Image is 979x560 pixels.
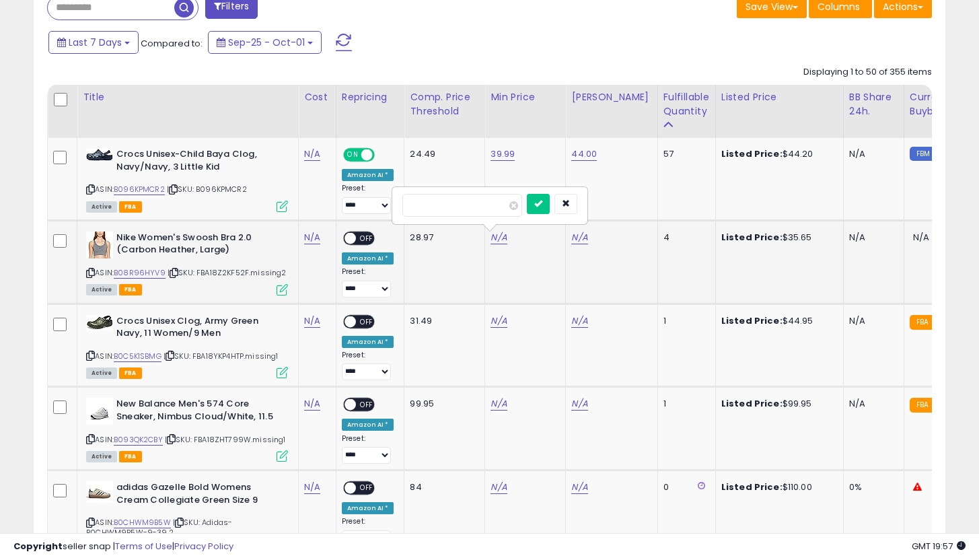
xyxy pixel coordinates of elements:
b: New Balance Men's 574 Core Sneaker, Nimbus Cloud/White, 11.5 [116,398,280,426]
div: seller snap | | [13,540,233,553]
img: 51YX1xfaBDL._SL40_.jpg [86,232,113,258]
div: Preset: [342,351,394,381]
div: $35.65 [721,232,833,244]
div: Preset: [342,517,394,547]
img: 318xjOB0dCL._SL40_.jpg [86,398,113,425]
span: All listings currently available for purchase on Amazon [86,367,117,379]
div: ASIN: [86,481,288,553]
button: Last 7 Days [48,31,139,54]
span: ON [345,149,361,161]
div: 99.95 [410,398,474,410]
div: Amazon AI * [342,169,394,181]
a: N/A [304,481,320,494]
span: N/A [913,231,929,244]
div: Fulfillable Quantity [663,90,710,118]
a: N/A [571,481,587,494]
b: Crocs Unisex-Child Baya Clog, Navy/Navy, 3 Little Kid [116,148,280,176]
strong: Copyright [13,540,63,553]
div: N/A [849,232,894,244]
b: Listed Price: [721,397,783,410]
div: 0% [849,481,894,493]
div: [PERSON_NAME] [571,90,651,104]
a: N/A [491,397,507,411]
b: Nike Women's Swoosh Bra 2.0 (Carbon Heather, Large) [116,232,280,260]
a: B0C5K1SBMG [114,351,161,362]
span: | SKU: FBA18ZHT799W.missing1 [165,434,286,445]
small: FBM [910,147,936,161]
small: FBA [910,398,935,413]
a: N/A [304,231,320,244]
a: Privacy Policy [174,540,233,553]
div: Amazon AI * [342,336,394,348]
img: 315Qy-R5fKL._SL40_.jpg [86,481,113,503]
span: | SKU: FBA18Z2KF52F.missing2 [168,267,287,278]
a: N/A [491,314,507,328]
button: Sep-25 - Oct-01 [208,31,322,54]
a: B08R96HYV9 [114,267,166,279]
div: ASIN: [86,232,288,294]
a: B093QK2CBY [114,434,163,446]
span: 2025-10-9 19:57 GMT [912,540,966,553]
div: Current Buybox Price [910,90,979,118]
div: 28.97 [410,232,474,244]
div: Amazon AI * [342,252,394,265]
div: Comp. Price Threshold [410,90,479,118]
div: BB Share 24h. [849,90,898,118]
span: OFF [356,232,377,244]
span: | SKU: B096KPMCR2 [167,184,247,195]
div: Listed Price [721,90,838,104]
div: N/A [849,398,894,410]
span: FBA [119,201,142,213]
div: Preset: [342,267,394,297]
a: N/A [571,397,587,411]
small: FBA [910,315,935,330]
div: 1 [663,398,705,410]
div: 84 [410,481,474,493]
div: $99.95 [721,398,833,410]
div: Cost [304,90,330,104]
div: N/A [849,315,894,327]
span: Compared to: [141,37,203,50]
img: 31w69w4MJPL._SL40_.jpg [86,315,113,330]
span: FBA [119,284,142,295]
div: Title [83,90,293,104]
div: $44.20 [721,148,833,160]
div: 57 [663,148,705,160]
div: Min Price [491,90,560,104]
a: N/A [571,231,587,244]
b: adidas Gazelle Bold Womens Cream Collegiate Green Size 9 [116,481,280,510]
div: N/A [849,148,894,160]
div: Repricing [342,90,399,104]
a: B096KPMCR2 [114,184,165,195]
a: N/A [304,314,320,328]
span: All listings currently available for purchase on Amazon [86,201,117,213]
span: OFF [373,149,394,161]
span: Sep-25 - Oct-01 [228,36,305,49]
div: 0 [663,481,705,493]
div: 1 [663,315,705,327]
b: Listed Price: [721,231,783,244]
div: ASIN: [86,148,288,211]
b: Listed Price: [721,147,783,160]
b: Listed Price: [721,314,783,327]
div: ASIN: [86,315,288,378]
div: Amazon AI * [342,419,394,431]
b: Listed Price: [721,481,783,493]
span: FBA [119,451,142,462]
span: Last 7 Days [69,36,122,49]
div: 24.49 [410,148,474,160]
div: Preset: [342,184,394,214]
div: ASIN: [86,398,288,460]
div: $110.00 [721,481,833,493]
div: Displaying 1 to 50 of 355 items [803,66,932,79]
span: All listings currently available for purchase on Amazon [86,451,117,462]
span: FBA [119,367,142,379]
span: OFF [356,483,377,494]
a: N/A [491,481,507,494]
a: 39.99 [491,147,515,161]
div: Preset: [342,434,394,464]
img: 31cmcx0xkaL._SL40_.jpg [86,149,113,161]
b: Crocs Unisex Clog, Army Green Navy, 11 Women/9 Men [116,315,280,343]
div: 31.49 [410,315,474,327]
a: N/A [304,397,320,411]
